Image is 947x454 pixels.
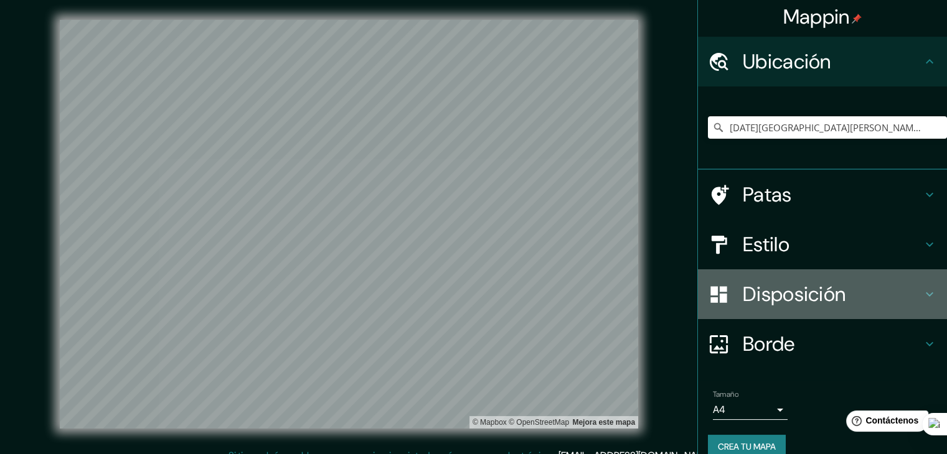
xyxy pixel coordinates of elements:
[743,231,789,257] font: Estilo
[713,389,738,399] font: Tamaño
[718,441,776,452] font: Crea tu mapa
[698,220,947,269] div: Estilo
[743,331,795,357] font: Borde
[698,319,947,369] div: Borde
[852,14,862,24] img: pin-icon.png
[783,4,850,30] font: Mappin
[743,281,846,307] font: Disposición
[572,418,635,427] font: Mejora este mapa
[698,269,947,319] div: Disposición
[60,20,638,429] canvas: Mapa
[713,403,725,416] font: A4
[698,37,947,86] div: Ubicación
[713,400,788,420] div: A4
[743,182,792,208] font: Patas
[572,418,635,427] a: Map feedback
[509,418,569,427] font: © OpenStreetMap
[698,170,947,220] div: Patas
[743,49,831,75] font: Ubicación
[473,418,507,427] a: Mapbox
[836,405,933,440] iframe: Lanzador de widgets de ayuda
[473,418,507,427] font: © Mapbox
[708,116,947,139] input: Elige tu ciudad o zona
[509,418,569,427] a: Mapa de calles abierto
